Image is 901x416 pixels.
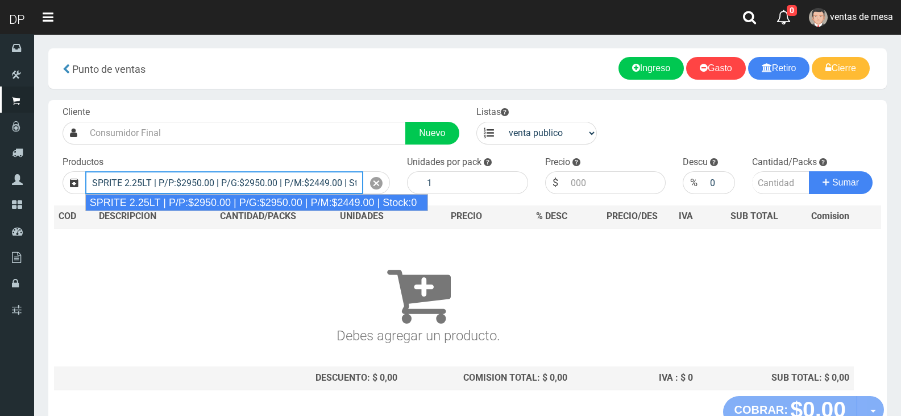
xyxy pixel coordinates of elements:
[322,205,402,228] th: UNIDADES
[85,194,429,211] div: SPRITE 2.25LT | P/P:$2950.00 | P/G:$2950.00 | P/M:$2449.00 | Stock:0
[476,106,509,119] label: Listas
[545,156,570,169] label: Precio
[565,171,666,194] input: 000
[54,205,94,228] th: COD
[683,156,708,169] label: Descu
[809,171,873,194] button: Sumar
[72,63,146,75] span: Punto de ventas
[702,372,849,385] div: SUB TOTAL: $ 0,00
[832,178,859,187] span: Sumar
[734,403,788,416] strong: COBRAR:
[809,8,828,27] img: User Image
[618,57,684,80] a: Ingreso
[752,156,817,169] label: Cantidad/Packs
[451,210,482,223] span: PRECIO
[407,156,481,169] label: Unidades por pack
[199,372,397,385] div: DESCUENTO: $ 0,00
[607,211,658,221] span: PRECIO/DES
[787,5,797,16] span: 0
[683,171,704,194] div: %
[686,57,746,80] a: Gasto
[536,211,567,221] span: % DESC
[811,210,849,223] span: Comision
[405,122,459,145] a: Nuevo
[59,245,778,343] h3: Debes agregar un producto.
[63,106,90,119] label: Cliente
[748,57,810,80] a: Retiro
[421,171,528,194] input: 1
[704,171,734,194] input: 000
[576,372,693,385] div: IVA : $ 0
[115,211,156,221] span: CRIPCION
[752,171,810,194] input: Cantidad
[94,205,194,228] th: DES
[194,205,322,228] th: CANTIDAD/PACKS
[85,171,363,194] input: Introduzca el nombre del producto
[63,156,103,169] label: Productos
[730,210,778,223] span: SUB TOTAL
[545,171,565,194] div: $
[84,122,406,145] input: Consumidor Final
[812,57,870,80] a: Cierre
[830,11,893,22] span: ventas de mesa
[406,372,567,385] div: COMISION TOTAL: $ 0,00
[679,211,693,221] span: IVA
